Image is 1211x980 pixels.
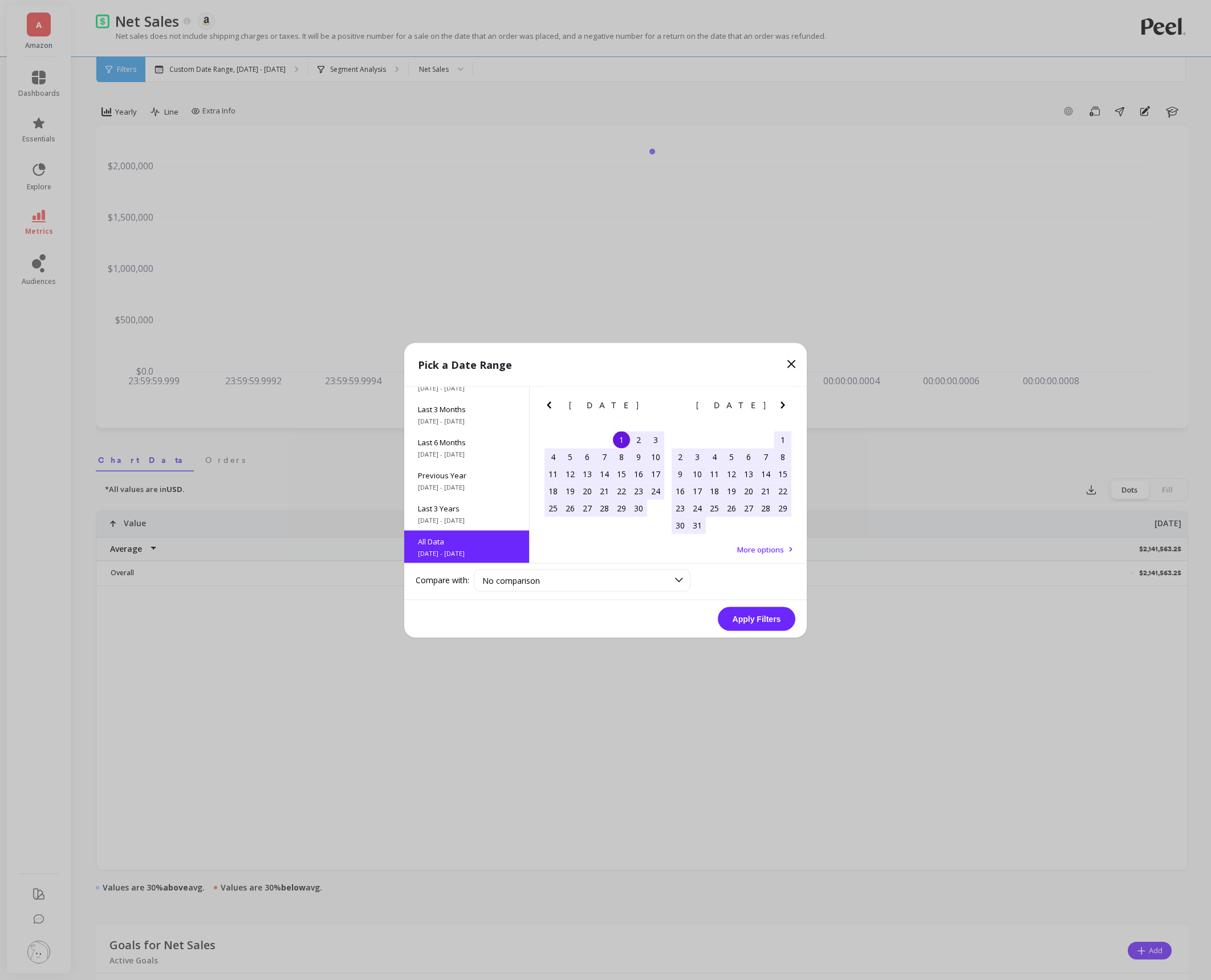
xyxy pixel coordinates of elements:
[774,482,791,499] div: Choose Saturday, July 22nd, 2017
[774,465,791,482] div: Choose Saturday, July 15th, 2017
[418,482,515,491] span: [DATE] - [DATE]
[579,448,596,465] div: Choose Tuesday, June 6th, 2017
[418,536,515,546] span: All Data
[418,515,515,524] span: [DATE] - [DATE]
[613,448,630,465] div: Choose Thursday, June 8th, 2017
[689,448,706,465] div: Choose Monday, July 3rd, 2017
[696,400,767,409] span: [DATE]
[613,431,630,448] div: Choose Thursday, June 1st, 2017
[418,356,512,372] p: Pick a Date Range
[774,499,791,517] div: Choose Saturday, July 29th, 2017
[596,448,613,465] div: Choose Wednesday, June 7th, 2017
[672,517,689,534] div: Choose Sunday, July 30th, 2017
[482,575,540,585] span: No comparison
[757,499,774,517] div: Choose Friday, July 28th, 2017
[630,448,647,465] div: Choose Friday, June 9th, 2017
[649,398,667,416] button: Next Month
[418,470,515,480] span: Previous Year
[544,482,562,499] div: Choose Sunday, June 18th, 2017
[774,431,791,448] div: Choose Saturday, July 1st, 2017
[706,482,723,499] div: Choose Tuesday, July 18th, 2017
[630,499,647,517] div: Choose Friday, June 30th, 2017
[418,383,515,392] span: [DATE] - [DATE]
[630,482,647,499] div: Choose Friday, June 23rd, 2017
[562,465,579,482] div: Choose Monday, June 12th, 2017
[579,465,596,482] div: Choose Tuesday, June 13th, 2017
[737,544,784,554] span: More options
[774,448,791,465] div: Choose Saturday, July 8th, 2017
[669,398,688,416] button: Previous Month
[672,448,689,465] div: Choose Sunday, July 2nd, 2017
[544,448,562,465] div: Choose Sunday, June 4th, 2017
[613,499,630,517] div: Choose Thursday, June 29th, 2017
[544,431,664,517] div: month 2017-06
[569,400,640,409] span: [DATE]
[672,465,689,482] div: Choose Sunday, July 9th, 2017
[672,499,689,517] div: Choose Sunday, July 23rd, 2017
[630,465,647,482] div: Choose Friday, June 16th, 2017
[579,482,596,499] div: Choose Tuesday, June 20th, 2017
[418,437,515,447] span: Last 6 Months
[544,499,562,517] div: Choose Sunday, June 25th, 2017
[706,448,723,465] div: Choose Tuesday, July 4th, 2017
[689,482,706,499] div: Choose Monday, July 17th, 2017
[562,499,579,517] div: Choose Monday, June 26th, 2017
[562,448,579,465] div: Choose Monday, June 5th, 2017
[418,449,515,458] span: [DATE] - [DATE]
[647,482,664,499] div: Choose Saturday, June 24th, 2017
[418,416,515,425] span: [DATE] - [DATE]
[647,465,664,482] div: Choose Saturday, June 17th, 2017
[596,499,613,517] div: Choose Wednesday, June 28th, 2017
[740,499,757,517] div: Choose Thursday, July 27th, 2017
[596,482,613,499] div: Choose Wednesday, June 21st, 2017
[613,465,630,482] div: Choose Thursday, June 15th, 2017
[723,465,740,482] div: Choose Wednesday, July 12th, 2017
[647,431,664,448] div: Choose Saturday, June 3rd, 2017
[418,503,515,513] span: Last 3 Years
[740,448,757,465] div: Choose Thursday, July 6th, 2017
[647,448,664,465] div: Choose Saturday, June 10th, 2017
[706,499,723,517] div: Choose Tuesday, July 25th, 2017
[544,465,562,482] div: Choose Sunday, June 11th, 2017
[418,404,515,414] span: Last 3 Months
[776,398,794,416] button: Next Month
[740,465,757,482] div: Choose Thursday, July 13th, 2017
[740,482,757,499] div: Choose Thursday, July 20th, 2017
[579,499,596,517] div: Choose Tuesday, June 27th, 2017
[418,548,515,558] span: [DATE] - [DATE]
[613,482,630,499] div: Choose Thursday, June 22nd, 2017
[757,448,774,465] div: Choose Friday, July 7th, 2017
[630,431,647,448] div: Choose Friday, June 2nd, 2017
[757,465,774,482] div: Choose Friday, July 14th, 2017
[689,499,706,517] div: Choose Monday, July 24th, 2017
[723,448,740,465] div: Choose Wednesday, July 5th, 2017
[542,398,560,416] button: Previous Month
[757,482,774,499] div: Choose Friday, July 21st, 2017
[718,607,795,631] button: Apply Filters
[562,482,579,499] div: Choose Monday, June 19th, 2017
[416,575,469,586] label: Compare with:
[723,482,740,499] div: Choose Wednesday, July 19th, 2017
[723,499,740,517] div: Choose Wednesday, July 26th, 2017
[672,482,689,499] div: Choose Sunday, July 16th, 2017
[596,465,613,482] div: Choose Wednesday, June 14th, 2017
[706,465,723,482] div: Choose Tuesday, July 11th, 2017
[672,431,791,534] div: month 2017-07
[689,465,706,482] div: Choose Monday, July 10th, 2017
[689,517,706,534] div: Choose Monday, July 31st, 2017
